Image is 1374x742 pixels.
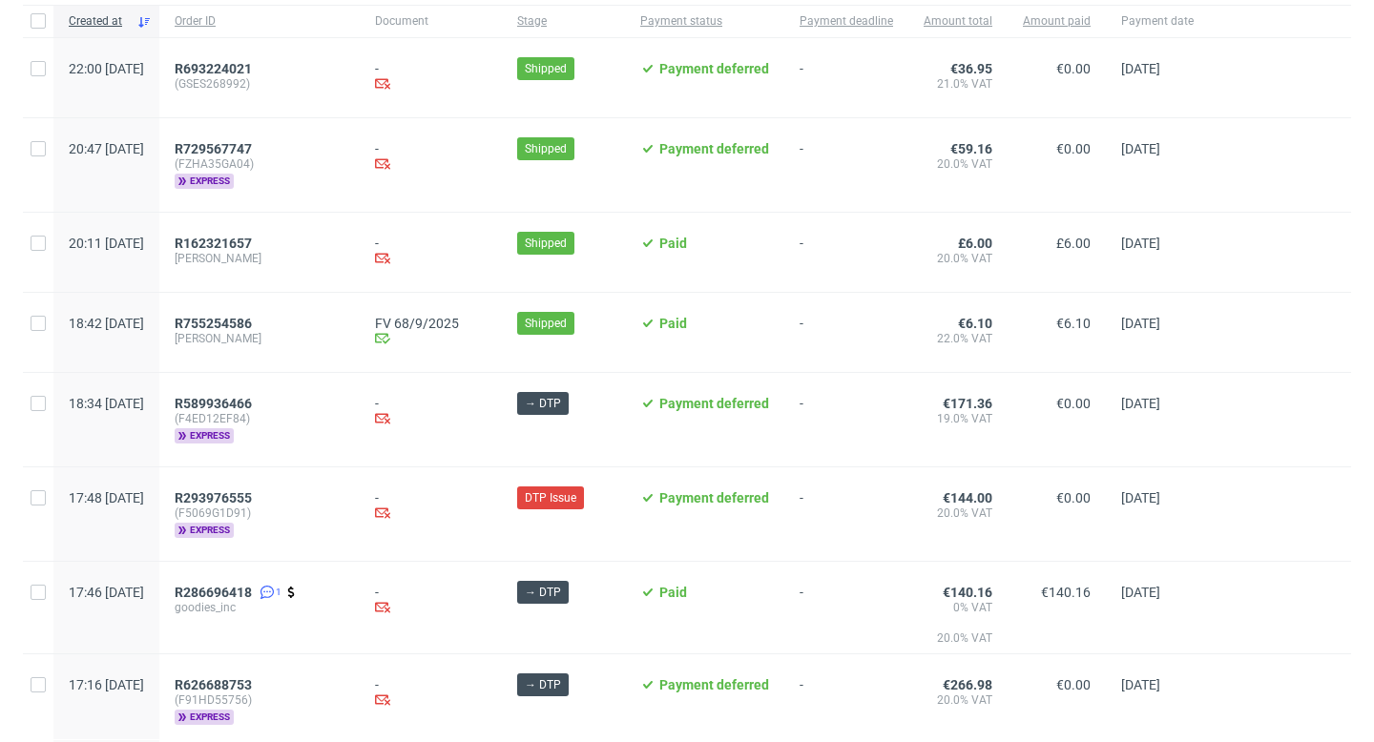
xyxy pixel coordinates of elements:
[175,316,256,331] a: R755254586
[924,505,992,521] span: 20.0% VAT
[517,13,610,30] span: Stage
[375,677,487,711] div: -
[175,13,344,30] span: Order ID
[69,141,144,156] span: 20:47 [DATE]
[175,251,344,266] span: [PERSON_NAME]
[525,395,561,412] span: → DTP
[1121,13,1194,30] span: Payment date
[175,316,252,331] span: R755254586
[659,396,769,411] span: Payment deferred
[950,61,992,76] span: €36.95
[175,677,252,692] span: R626688753
[175,141,256,156] a: R729567747
[659,236,687,251] span: Paid
[69,316,144,331] span: 18:42 [DATE]
[375,236,487,269] div: -
[924,251,992,266] span: 20.0% VAT
[175,490,256,505] a: R293976555
[924,692,992,708] span: 20.0% VAT
[800,585,893,630] span: -
[1041,585,1091,600] span: €140.16
[1121,585,1160,600] span: [DATE]
[800,316,893,349] span: -
[69,236,144,251] span: 20:11 [DATE]
[175,523,234,538] span: express
[958,316,992,331] span: €6.10
[659,316,687,331] span: Paid
[175,692,344,708] span: (F91HD55756)
[800,677,893,725] span: -
[175,76,344,92] span: (GSES268992)
[175,141,252,156] span: R729567747
[175,585,252,600] span: R286696418
[924,156,992,172] span: 20.0% VAT
[69,585,144,600] span: 17:46 [DATE]
[175,677,256,692] a: R626688753
[1121,396,1160,411] span: [DATE]
[375,585,487,618] div: -
[950,141,992,156] span: €59.16
[659,490,769,505] span: Payment deferred
[924,13,992,30] span: Amount total
[800,141,893,189] span: -
[375,396,487,429] div: -
[525,676,561,693] span: → DTP
[175,505,344,521] span: (F5069G1D91)
[943,396,992,411] span: €171.36
[525,235,567,252] span: Shipped
[800,13,893,30] span: Payment deadline
[69,13,129,30] span: Created at
[1056,61,1091,76] span: €0.00
[943,677,992,692] span: €266.98
[69,490,144,505] span: 17:48 [DATE]
[525,60,567,77] span: Shipped
[924,630,992,661] span: 20.0% VAT
[525,140,567,157] span: Shipped
[924,600,992,630] span: 0% VAT
[175,600,344,615] span: goodies_inc
[1023,13,1091,30] span: Amount paid
[1056,677,1091,692] span: €0.00
[943,585,992,600] span: €140.16
[659,585,687,600] span: Paid
[175,396,252,411] span: R589936466
[924,331,992,346] span: 22.0% VAT
[175,710,234,725] span: express
[175,156,344,172] span: (FZHA35GA04)
[659,141,769,156] span: Payment deferred
[943,490,992,505] span: €144.00
[175,236,256,251] a: R162321657
[375,61,487,94] div: -
[1121,490,1160,505] span: [DATE]
[924,76,992,92] span: 21.0% VAT
[69,396,144,411] span: 18:34 [DATE]
[924,411,992,426] span: 19.0% VAT
[175,236,252,251] span: R162321657
[69,61,144,76] span: 22:00 [DATE]
[800,396,893,443] span: -
[1121,316,1160,331] span: [DATE]
[525,489,576,506] span: DTP Issue
[1056,236,1091,251] span: £6.00
[640,13,769,30] span: Payment status
[1056,396,1091,411] span: €0.00
[69,677,144,692] span: 17:16 [DATE]
[175,174,234,189] span: express
[800,61,893,94] span: -
[1121,236,1160,251] span: [DATE]
[525,315,567,332] span: Shipped
[958,236,992,251] span: £6.00
[1056,141,1091,156] span: €0.00
[1056,490,1091,505] span: €0.00
[175,490,252,505] span: R293976555
[1056,316,1091,331] span: €6.10
[659,677,769,692] span: Payment deferred
[175,61,256,76] a: R693224021
[175,428,234,443] span: express
[659,61,769,76] span: Payment deferred
[1121,61,1160,76] span: [DATE]
[276,585,281,600] span: 1
[1121,677,1160,692] span: [DATE]
[525,584,561,601] span: → DTP
[800,490,893,538] span: -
